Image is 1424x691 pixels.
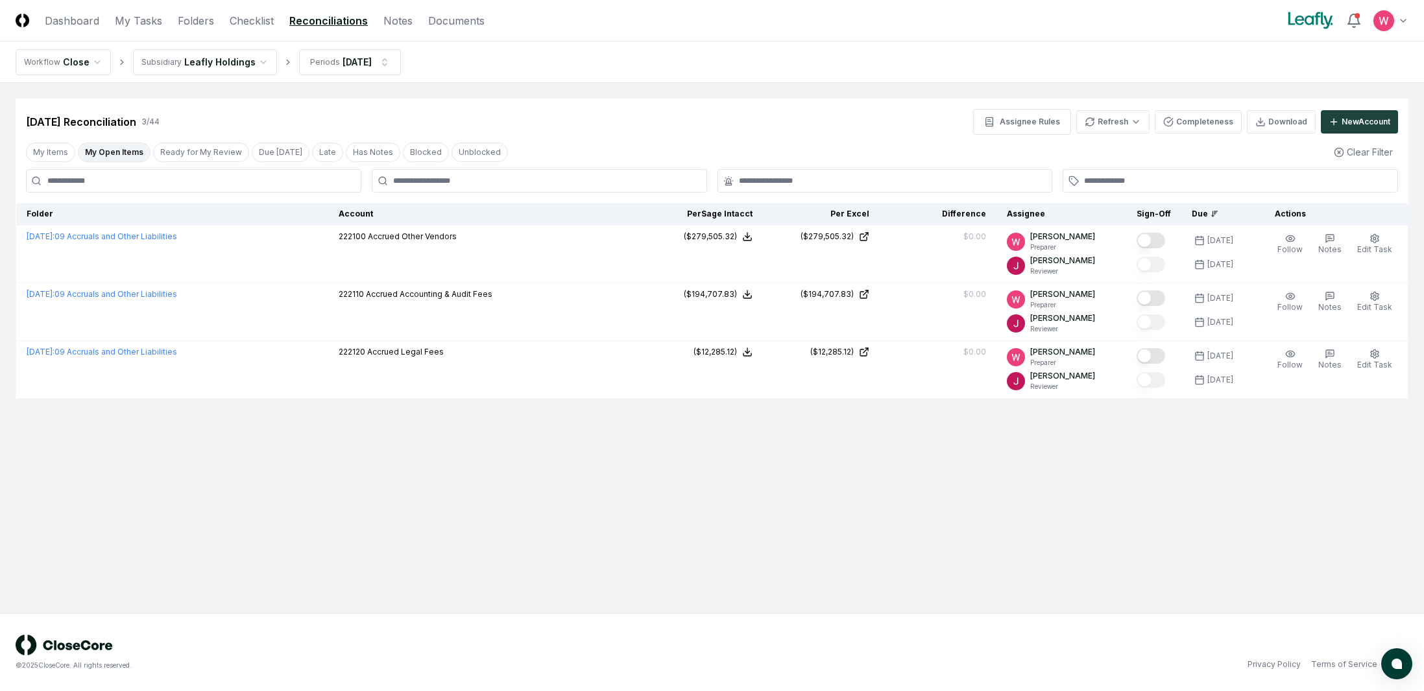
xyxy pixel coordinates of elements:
[1030,242,1095,252] p: Preparer
[1318,244,1342,254] span: Notes
[1247,110,1316,134] button: Download
[27,231,54,241] span: [DATE] :
[346,143,400,162] button: Has Notes
[343,55,372,69] div: [DATE]
[880,203,996,226] th: Difference
[26,143,75,162] button: My Items
[252,143,309,162] button: Due Today
[153,143,249,162] button: Ready for My Review
[1030,255,1095,266] p: [PERSON_NAME]
[773,346,869,358] a: ($12,285.12)
[963,346,986,358] div: $0.00
[1137,314,1165,330] button: Mark complete
[1030,382,1095,392] p: Reviewer
[1207,259,1233,270] div: [DATE]
[1277,360,1303,369] span: Follow
[27,289,54,299] span: [DATE] :
[1030,231,1095,242] p: [PERSON_NAME]
[1275,346,1305,373] button: Follow
[367,347,444,357] span: Accrued Legal Fees
[1275,231,1305,258] button: Follow
[1275,288,1305,316] button: Follow
[973,109,1071,135] button: Assignee Rules
[403,143,449,162] button: Blocked
[1030,324,1095,334] p: Reviewer
[1277,244,1303,254] span: Follow
[339,347,365,357] span: 222120
[684,288,753,300] button: ($194,707.83)
[1137,233,1165,248] button: Mark complete
[339,289,364,299] span: 222110
[115,13,162,29] a: My Tasks
[763,203,880,226] th: Per Excel
[684,231,753,242] button: ($279,505.32)
[312,143,343,162] button: Late
[368,231,457,241] span: Accrued Other Vendors
[1342,116,1390,128] div: New Account
[16,635,113,655] img: logo
[16,14,29,27] img: Logo
[996,203,1126,226] th: Assignee
[773,288,869,300] a: ($194,707.83)
[27,231,177,241] a: [DATE]:09 Accruals and Other Liabilities
[1248,659,1301,670] a: Privacy Policy
[1007,257,1025,275] img: ACg8ocJfBSitaon9c985KWe3swqK2kElzkAv-sHk65QWxGQz4ldowg=s96-c
[339,231,366,241] span: 222100
[1030,312,1095,324] p: [PERSON_NAME]
[339,208,636,220] div: Account
[1007,314,1025,333] img: ACg8ocJfBSitaon9c985KWe3swqK2kElzkAv-sHk65QWxGQz4ldowg=s96-c
[1030,288,1095,300] p: [PERSON_NAME]
[299,49,401,75] button: Periods[DATE]
[1007,348,1025,366] img: ACg8ocIceHSWyQfagGvDoxhDyw_3B2kX-HJcUhl_gb0t8GGG-Ydwuw=s96-c
[694,346,737,358] div: ($12,285.12)
[646,203,763,226] th: Per Sage Intacct
[684,288,737,300] div: ($194,707.83)
[1311,659,1377,670] a: Terms of Service
[428,13,485,29] a: Documents
[1030,300,1095,310] p: Preparer
[1192,208,1244,220] div: Due
[1207,316,1233,328] div: [DATE]
[310,56,340,68] div: Periods
[1030,266,1095,276] p: Reviewer
[1007,233,1025,251] img: ACg8ocIceHSWyQfagGvDoxhDyw_3B2kX-HJcUhl_gb0t8GGG-Ydwuw=s96-c
[1321,110,1398,134] button: NewAccount
[1137,290,1165,306] button: Mark complete
[801,288,854,300] div: ($194,707.83)
[1137,372,1165,388] button: Mark complete
[78,143,151,162] button: My Open Items
[801,231,854,242] div: ($279,505.32)
[16,203,329,226] th: Folder
[366,289,492,299] span: Accrued Accounting & Audit Fees
[1264,208,1398,220] div: Actions
[1357,244,1392,254] span: Edit Task
[1076,110,1150,134] button: Refresh
[1007,290,1025,309] img: ACg8ocIceHSWyQfagGvDoxhDyw_3B2kX-HJcUhl_gb0t8GGG-Ydwuw=s96-c
[383,13,413,29] a: Notes
[1318,302,1342,312] span: Notes
[1137,348,1165,364] button: Mark complete
[1126,203,1181,226] th: Sign-Off
[1355,346,1395,373] button: Edit Task
[963,288,986,300] div: $0.00
[24,56,60,68] div: Workflow
[1316,231,1344,258] button: Notes
[1357,360,1392,369] span: Edit Task
[1329,140,1398,164] button: Clear Filter
[1207,374,1233,386] div: [DATE]
[1007,372,1025,390] img: ACg8ocJfBSitaon9c985KWe3swqK2kElzkAv-sHk65QWxGQz4ldowg=s96-c
[694,346,753,358] button: ($12,285.12)
[963,231,986,242] div: $0.00
[773,231,869,242] a: ($279,505.32)
[1373,10,1394,31] img: ACg8ocIceHSWyQfagGvDoxhDyw_3B2kX-HJcUhl_gb0t8GGG-Ydwuw=s96-c
[1285,10,1336,31] img: Leafly logo
[16,661,712,670] div: © 2025 CloseCore. All rights reserved.
[1155,110,1242,134] button: Completeness
[26,114,136,130] div: [DATE] Reconciliation
[452,143,508,162] button: Unblocked
[230,13,274,29] a: Checklist
[1318,360,1342,369] span: Notes
[1277,302,1303,312] span: Follow
[684,231,737,242] div: ($279,505.32)
[1355,288,1395,316] button: Edit Task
